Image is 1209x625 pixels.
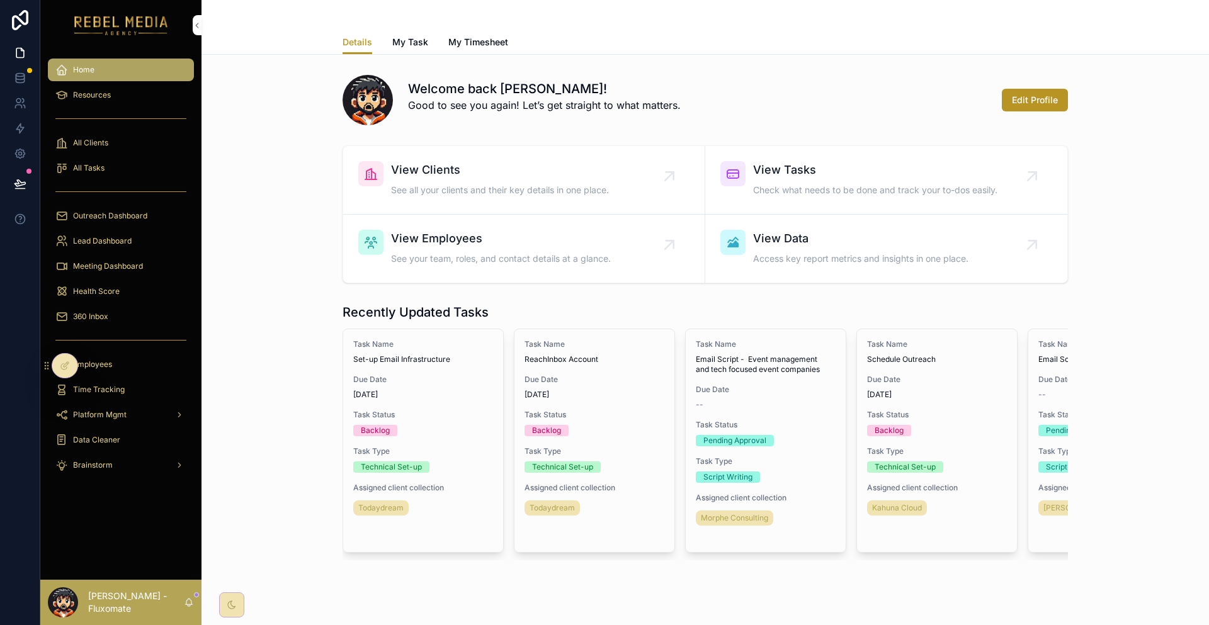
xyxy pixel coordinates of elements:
[73,236,132,246] span: Lead Dashboard
[1043,503,1104,513] span: [PERSON_NAME]
[514,329,675,553] a: Task NameReachInbox AccountDue Date[DATE]Task StatusBacklogTask TypeTechnical Set-upAssigned clie...
[343,303,489,321] h1: Recently Updated Tasks
[73,385,125,395] span: Time Tracking
[525,410,664,420] span: Task Status
[448,31,508,56] a: My Timesheet
[532,461,593,473] div: Technical Set-up
[696,354,836,374] span: Email Script - Event management and tech focused event companies
[391,161,609,179] span: View Clients
[1038,390,1046,400] span: --
[525,390,664,400] span: [DATE]
[1038,500,1110,515] a: [PERSON_NAME]
[392,36,428,48] span: My Task
[753,161,997,179] span: View Tasks
[1012,94,1058,106] span: Edit Profile
[532,425,561,436] div: Backlog
[48,205,194,227] a: Outreach Dashboard
[1038,354,1178,364] span: Email Script - Industrial/security
[1038,410,1178,420] span: Task Status
[525,354,664,364] span: ReachInbox Account
[353,500,409,515] a: Todaydream
[391,184,609,196] span: See all your clients and their key details in one place.
[867,446,1007,456] span: Task Type
[358,503,404,513] span: Todaydream
[530,503,575,513] span: Todaydream
[875,461,936,473] div: Technical Set-up
[867,354,1007,364] span: Schedule Outreach
[753,252,968,265] span: Access key report metrics and insights in one place.
[696,493,836,503] span: Assigned client collection
[856,329,1018,553] a: Task NameSchedule OutreachDue Date[DATE]Task StatusBacklogTask TypeTechnical Set-upAssigned clien...
[353,410,493,420] span: Task Status
[1028,329,1189,553] a: Task NameEmail Script - Industrial/securityDue Date--Task StatusPending ApprovalTask TypeScript W...
[703,471,752,483] div: Script Writing
[685,329,846,553] a: Task NameEmail Script - Event management and tech focused event companiesDue Date--Task StatusPen...
[48,84,194,106] a: Resources
[48,132,194,154] a: All Clients
[696,510,773,526] a: Morphe Consulting
[703,435,766,446] div: Pending Approval
[525,339,664,349] span: Task Name
[867,500,927,515] a: Kahuna Cloud
[73,211,147,221] span: Outreach Dashboard
[696,400,703,410] span: --
[73,410,127,420] span: Platform Mgmt
[392,31,428,56] a: My Task
[343,215,705,283] a: View EmployeesSee your team, roles, and contact details at a glance.
[705,215,1067,283] a: View DataAccess key report metrics and insights in one place.
[73,138,108,148] span: All Clients
[525,483,664,493] span: Assigned client collection
[48,157,194,179] a: All Tasks
[353,483,493,493] span: Assigned client collection
[48,255,194,278] a: Meeting Dashboard
[73,359,112,369] span: Employees
[353,339,493,349] span: Task Name
[343,31,372,55] a: Details
[1038,483,1178,493] span: Assigned client collection
[73,90,111,100] span: Resources
[74,15,168,35] img: App logo
[1038,339,1178,349] span: Task Name
[353,374,493,385] span: Due Date
[343,146,705,215] a: View ClientsSee all your clients and their key details in one place.
[525,374,664,385] span: Due Date
[73,312,108,322] span: 360 Inbox
[391,230,611,247] span: View Employees
[448,36,508,48] span: My Timesheet
[73,435,120,445] span: Data Cleaner
[867,410,1007,420] span: Task Status
[867,374,1007,385] span: Due Date
[48,230,194,252] a: Lead Dashboard
[408,80,681,98] h1: Welcome back [PERSON_NAME]!
[48,403,194,426] a: Platform Mgmt
[1038,446,1178,456] span: Task Type
[48,59,194,81] a: Home
[1046,425,1109,436] div: Pending Approval
[353,390,493,400] span: [DATE]
[48,429,194,451] a: Data Cleaner
[867,390,1007,400] span: [DATE]
[1002,89,1068,111] button: Edit Profile
[48,280,194,303] a: Health Score
[353,446,493,456] span: Task Type
[343,36,372,48] span: Details
[872,503,922,513] span: Kahuna Cloud
[1038,374,1178,385] span: Due Date
[391,252,611,265] span: See your team, roles, and contact details at a glance.
[696,385,836,395] span: Due Date
[1046,461,1095,473] div: Script Writing
[343,329,504,553] a: Task NameSet-up Email InfrastructureDue Date[DATE]Task StatusBacklogTask TypeTechnical Set-upAssi...
[701,513,768,523] span: Morphe Consulting
[73,286,120,296] span: Health Score
[73,261,143,271] span: Meeting Dashboard
[48,378,194,401] a: Time Tracking
[48,305,194,328] a: 360 Inbox
[361,461,422,473] div: Technical Set-up
[696,339,836,349] span: Task Name
[73,65,94,75] span: Home
[73,163,105,173] span: All Tasks
[525,446,664,456] span: Task Type
[696,420,836,430] span: Task Status
[353,354,493,364] span: Set-up Email Infrastructure
[696,456,836,466] span: Task Type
